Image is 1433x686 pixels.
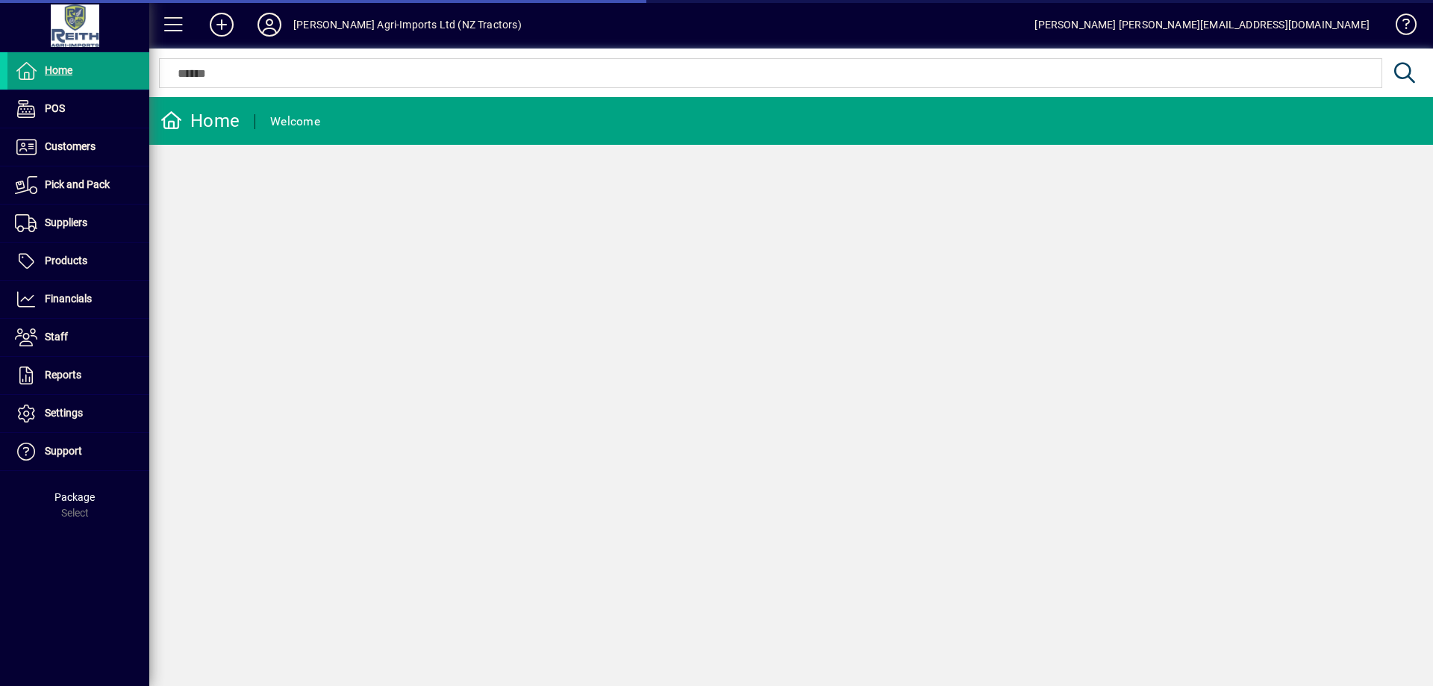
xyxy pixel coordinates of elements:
span: Financials [45,293,92,305]
a: Knowledge Base [1384,3,1414,52]
a: Products [7,243,149,280]
a: Staff [7,319,149,356]
span: Customers [45,140,96,152]
span: Home [45,64,72,76]
button: Add [198,11,246,38]
a: Customers [7,128,149,166]
span: Package [54,491,95,503]
span: Products [45,255,87,266]
a: Pick and Pack [7,166,149,204]
span: Settings [45,407,83,419]
a: Suppliers [7,205,149,242]
span: Pick and Pack [45,178,110,190]
div: [PERSON_NAME] Agri-Imports Ltd (NZ Tractors) [293,13,522,37]
span: Support [45,445,82,457]
a: Settings [7,395,149,432]
button: Profile [246,11,293,38]
div: Home [160,109,240,133]
a: Financials [7,281,149,318]
span: Staff [45,331,68,343]
div: Welcome [270,110,320,134]
span: Suppliers [45,216,87,228]
span: POS [45,102,65,114]
span: Reports [45,369,81,381]
a: POS [7,90,149,128]
a: Support [7,433,149,470]
div: [PERSON_NAME] [PERSON_NAME][EMAIL_ADDRESS][DOMAIN_NAME] [1034,13,1370,37]
a: Reports [7,357,149,394]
